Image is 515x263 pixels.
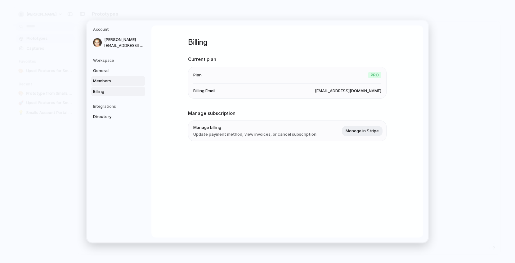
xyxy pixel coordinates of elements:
span: Directory [93,114,133,120]
a: Billing [91,87,145,97]
span: Plan [193,72,202,78]
span: Members [93,78,133,84]
span: [EMAIL_ADDRESS][DOMAIN_NAME] [315,88,381,94]
span: Pro [368,72,381,78]
a: General [91,66,145,76]
button: Manage in Stripe [342,126,383,136]
a: Members [91,76,145,86]
span: General [93,68,133,74]
span: [PERSON_NAME] [104,37,144,43]
a: Directory [91,112,145,122]
span: Update payment method, view invoices, or cancel subscription [193,131,316,138]
h5: Workspace [93,58,145,63]
h2: Manage subscription [188,110,387,117]
span: Manage in Stripe [346,128,379,134]
span: Billing [93,88,133,95]
span: Manage billing [193,125,316,131]
h1: Billing [188,37,387,48]
span: [EMAIL_ADDRESS][DOMAIN_NAME] [104,43,144,48]
h5: Account [93,27,145,32]
h2: Current plan [188,56,387,63]
a: [PERSON_NAME][EMAIL_ADDRESS][DOMAIN_NAME] [91,35,145,50]
h5: Integrations [93,104,145,109]
span: Billing Email [193,88,215,94]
